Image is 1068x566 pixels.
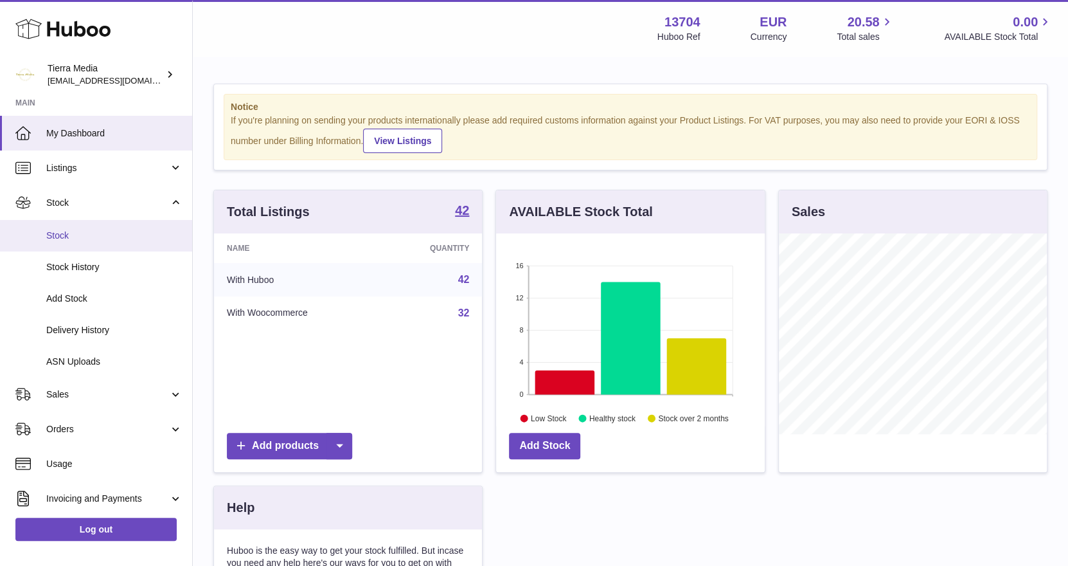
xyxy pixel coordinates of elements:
[214,263,380,297] td: With Huboo
[792,203,825,221] h3: Sales
[760,14,787,31] strong: EUR
[509,203,652,221] h3: AVAILABLE Stock Total
[15,518,177,541] a: Log out
[380,233,482,263] th: Quantity
[46,293,182,305] span: Add Stock
[46,493,169,505] span: Invoicing and Payments
[589,414,636,423] text: Healthy stock
[520,326,524,334] text: 8
[458,307,470,318] a: 32
[455,204,469,219] a: 42
[1013,14,1038,31] span: 0.00
[659,414,729,423] text: Stock over 2 months
[516,262,524,269] text: 16
[847,14,879,31] span: 20.58
[227,433,352,459] a: Add products
[531,414,567,423] text: Low Stock
[48,75,189,86] span: [EMAIL_ADDRESS][DOMAIN_NAME]
[227,499,254,516] h3: Help
[214,297,380,330] td: With Woocommerce
[46,197,169,209] span: Stock
[837,31,894,43] span: Total sales
[751,31,787,43] div: Currency
[46,324,182,336] span: Delivery History
[214,233,380,263] th: Name
[48,62,163,87] div: Tierra Media
[520,358,524,366] text: 4
[46,356,182,368] span: ASN Uploads
[46,458,182,470] span: Usage
[944,14,1053,43] a: 0.00 AVAILABLE Stock Total
[231,114,1030,153] div: If you're planning on sending your products internationally please add required customs informati...
[837,14,894,43] a: 20.58 Total sales
[664,14,700,31] strong: 13704
[46,261,182,273] span: Stock History
[46,388,169,401] span: Sales
[944,31,1053,43] span: AVAILABLE Stock Total
[455,204,469,217] strong: 42
[516,294,524,302] text: 12
[231,101,1030,113] strong: Notice
[227,203,310,221] h3: Total Listings
[509,433,580,459] a: Add Stock
[363,129,442,153] a: View Listings
[46,423,169,435] span: Orders
[46,162,169,174] span: Listings
[46,127,182,140] span: My Dashboard
[458,274,470,285] a: 42
[520,390,524,398] text: 0
[657,31,700,43] div: Huboo Ref
[46,230,182,242] span: Stock
[15,65,35,84] img: hola.tierramedia@gmail.com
